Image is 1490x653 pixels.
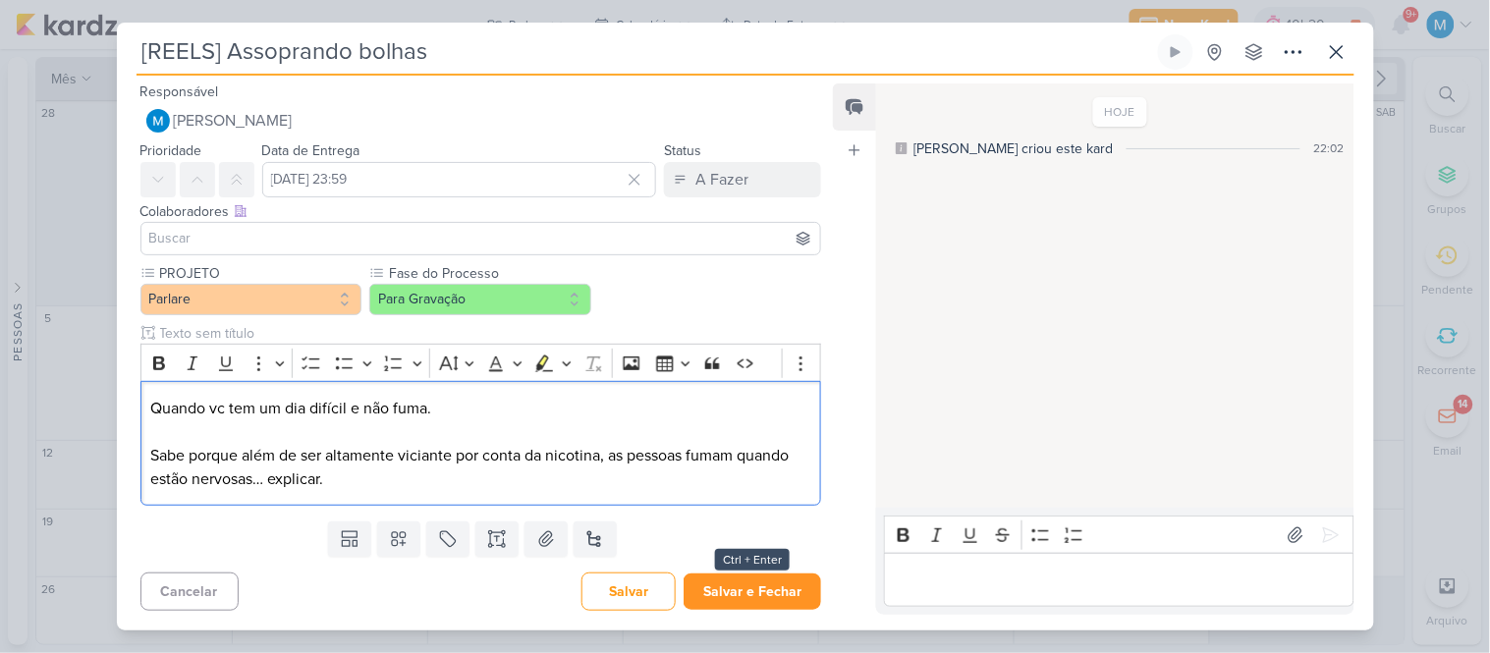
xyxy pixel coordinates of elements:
[387,263,591,284] label: Fase do Processo
[262,142,360,159] label: Data de Entrega
[146,109,170,133] img: MARIANA MIRANDA
[140,142,202,159] label: Prioridade
[695,168,748,191] div: A Fazer
[140,284,362,315] button: Parlare
[158,263,362,284] label: PROJETO
[140,381,822,506] div: Editor editing area: main
[145,227,817,250] input: Buscar
[884,516,1353,554] div: Editor toolbar
[140,572,239,611] button: Cancelar
[150,444,810,491] p: Sabe porque além de ser altamente viciante por conta da nicotina, as pessoas fumam quando estão n...
[174,109,293,133] span: [PERSON_NAME]
[581,572,676,611] button: Salvar
[156,323,822,344] input: Texto sem título
[262,162,657,197] input: Select a date
[664,142,701,159] label: Status
[664,162,821,197] button: A Fazer
[140,83,219,100] label: Responsável
[1168,44,1184,60] div: Ligar relógio
[140,103,822,138] button: [PERSON_NAME]
[913,138,1113,159] div: [PERSON_NAME] criou este kard
[715,549,790,571] div: Ctrl + Enter
[140,201,822,222] div: Colaboradores
[369,284,591,315] button: Para Gravação
[1314,139,1345,157] div: 22:02
[684,573,821,610] button: Salvar e Fechar
[137,34,1154,70] input: Kard Sem Título
[140,344,822,382] div: Editor toolbar
[884,553,1353,607] div: Editor editing area: main
[150,397,810,420] p: Quando vc tem um dia difícil e não fuma.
